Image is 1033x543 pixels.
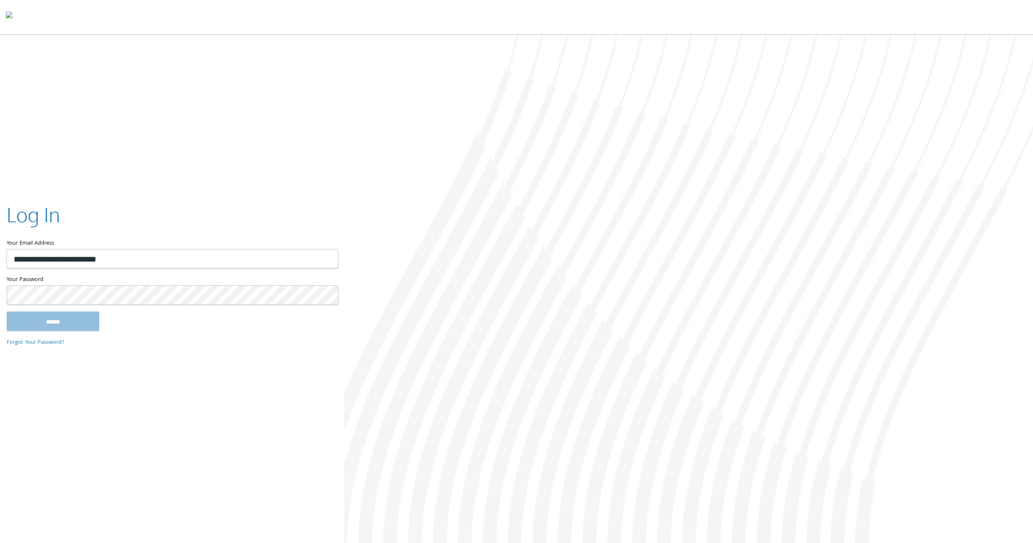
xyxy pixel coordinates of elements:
a: Forgot Your Password? [7,338,65,348]
img: todyl-logo-dark.svg [6,9,12,25]
keeper-lock: Open Keeper Popup [322,254,332,264]
label: Your Password [7,275,338,286]
keeper-lock: Open Keeper Popup [322,290,332,300]
h2: Log In [7,201,60,229]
